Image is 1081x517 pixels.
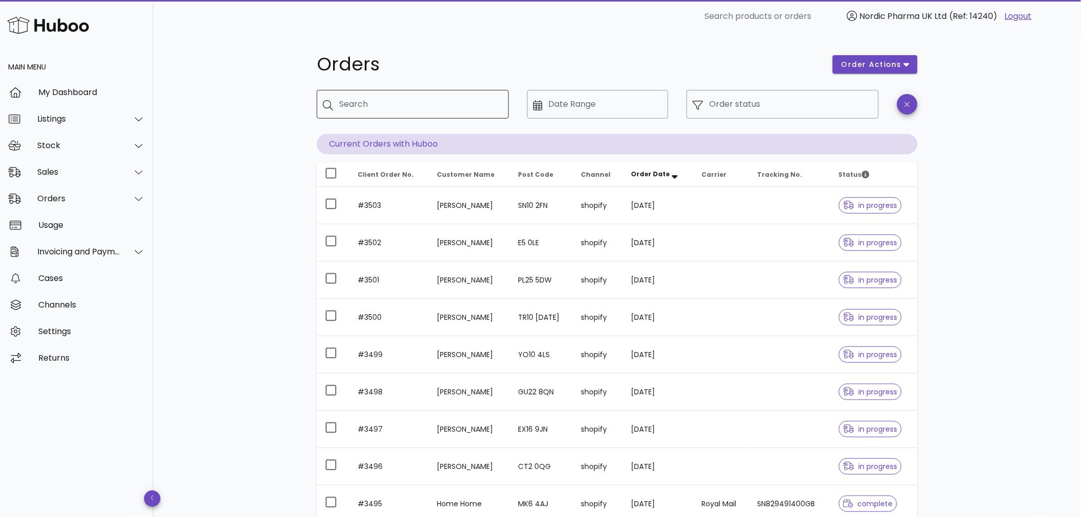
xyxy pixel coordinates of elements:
div: Usage [38,220,145,230]
td: [DATE] [623,336,694,373]
span: in progress [843,388,898,395]
td: shopify [573,448,623,485]
td: [DATE] [623,411,694,448]
div: My Dashboard [38,87,145,97]
div: Channels [38,300,145,310]
td: #3502 [349,224,429,262]
span: (Ref: 14240) [950,10,998,22]
th: Channel [573,162,623,187]
span: Post Code [518,170,553,179]
td: shopify [573,411,623,448]
span: in progress [843,314,898,321]
span: Order Date [631,170,670,178]
td: #3497 [349,411,429,448]
td: #3503 [349,187,429,224]
span: in progress [843,426,898,433]
span: complete [843,500,893,507]
span: in progress [843,463,898,470]
td: TR10 [DATE] [510,299,573,336]
span: in progress [843,202,898,209]
td: [DATE] [623,448,694,485]
div: Settings [38,326,145,336]
th: Order Date: Sorted descending. Activate to remove sorting. [623,162,694,187]
div: Listings [37,114,121,124]
span: Tracking No. [758,170,803,179]
td: #3500 [349,299,429,336]
span: Customer Name [437,170,495,179]
td: [DATE] [623,262,694,299]
span: in progress [843,276,898,284]
span: in progress [843,351,898,358]
td: [DATE] [623,224,694,262]
th: Post Code [510,162,573,187]
p: Current Orders with Huboo [317,134,918,154]
td: shopify [573,336,623,373]
div: Invoicing and Payments [37,247,121,256]
div: Sales [37,167,121,177]
th: Carrier [694,162,749,187]
span: Status [839,170,870,179]
td: GU22 8QN [510,373,573,411]
th: Tracking No. [749,162,831,187]
td: shopify [573,224,623,262]
span: Nordic Pharma UK Ltd [860,10,947,22]
span: in progress [843,239,898,246]
td: [PERSON_NAME] [429,224,510,262]
td: shopify [573,187,623,224]
td: [DATE] [623,187,694,224]
td: shopify [573,262,623,299]
td: #3499 [349,336,429,373]
td: shopify [573,373,623,411]
a: Logout [1005,10,1032,22]
span: Channel [581,170,610,179]
td: shopify [573,299,623,336]
td: EX16 9JN [510,411,573,448]
h1: Orders [317,55,820,74]
th: Client Order No. [349,162,429,187]
td: [PERSON_NAME] [429,373,510,411]
td: [PERSON_NAME] [429,411,510,448]
td: #3496 [349,448,429,485]
td: #3498 [349,373,429,411]
td: PL25 5DW [510,262,573,299]
td: [PERSON_NAME] [429,262,510,299]
div: Stock [37,140,121,150]
div: Orders [37,194,121,203]
span: Client Order No. [358,170,414,179]
td: [PERSON_NAME] [429,336,510,373]
img: Huboo Logo [7,14,89,36]
td: #3501 [349,262,429,299]
div: Returns [38,353,145,363]
button: order actions [833,55,918,74]
td: [DATE] [623,299,694,336]
td: E5 0LE [510,224,573,262]
th: Customer Name [429,162,510,187]
td: CT2 0QG [510,448,573,485]
td: [PERSON_NAME] [429,299,510,336]
td: [PERSON_NAME] [429,187,510,224]
span: order actions [841,59,902,70]
div: Cases [38,273,145,283]
td: YO10 4LS [510,336,573,373]
th: Status [831,162,918,187]
td: SN10 2FN [510,187,573,224]
span: Carrier [702,170,727,179]
td: [DATE] [623,373,694,411]
td: [PERSON_NAME] [429,448,510,485]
